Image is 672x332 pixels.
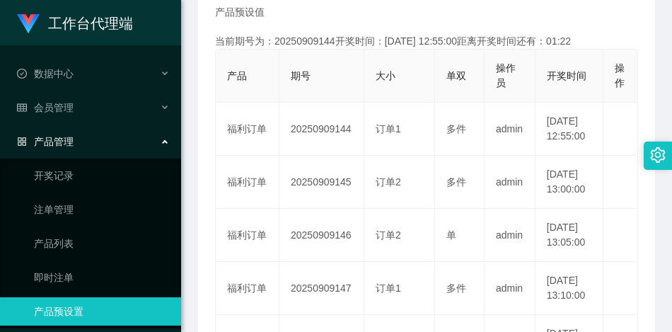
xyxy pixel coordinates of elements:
td: 福利订单 [216,209,279,262]
i: 图标: table [17,103,27,113]
span: 多件 [446,176,466,188]
span: 单双 [446,70,466,81]
td: 20250909146 [279,209,364,262]
td: 20250909147 [279,262,364,315]
td: 福利订单 [216,262,279,315]
span: 产品 [227,70,247,81]
span: 操作员 [496,62,516,88]
a: 工作台代理端 [17,17,133,28]
td: [DATE] 13:00:00 [535,156,603,209]
span: 大小 [376,70,395,81]
div: 当前期号为：20250909144开奖时间：[DATE] 12:55:00距离开奖时间还有：01:22 [215,34,638,49]
a: 产品预设置 [34,297,170,326]
td: [DATE] 13:10:00 [535,262,603,315]
td: 福利订单 [216,156,279,209]
span: 操作 [615,62,625,88]
td: 20250909144 [279,103,364,156]
span: 订单1 [376,282,401,294]
span: 订单2 [376,176,401,188]
a: 产品列表 [34,229,170,258]
span: 产品管理 [17,136,74,147]
td: admin [485,156,535,209]
td: admin [485,209,535,262]
td: 福利订单 [216,103,279,156]
span: 产品预设值 [215,5,265,20]
i: 图标: check-circle-o [17,69,27,79]
a: 注单管理 [34,195,170,224]
span: 数据中心 [17,68,74,79]
span: 单 [446,229,456,241]
span: 订单2 [376,229,401,241]
a: 即时注单 [34,263,170,292]
h1: 工作台代理端 [48,1,133,46]
i: 图标: setting [650,147,666,163]
td: 20250909145 [279,156,364,209]
img: logo.9652507e.png [17,14,40,34]
td: admin [485,262,535,315]
td: [DATE] 13:05:00 [535,209,603,262]
span: 会员管理 [17,102,74,113]
td: [DATE] 12:55:00 [535,103,603,156]
a: 开奖记录 [34,161,170,190]
span: 期号 [291,70,311,81]
span: 订单1 [376,123,401,134]
span: 多件 [446,282,466,294]
span: 开奖时间 [547,70,586,81]
td: admin [485,103,535,156]
i: 图标: appstore-o [17,137,27,147]
span: 多件 [446,123,466,134]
